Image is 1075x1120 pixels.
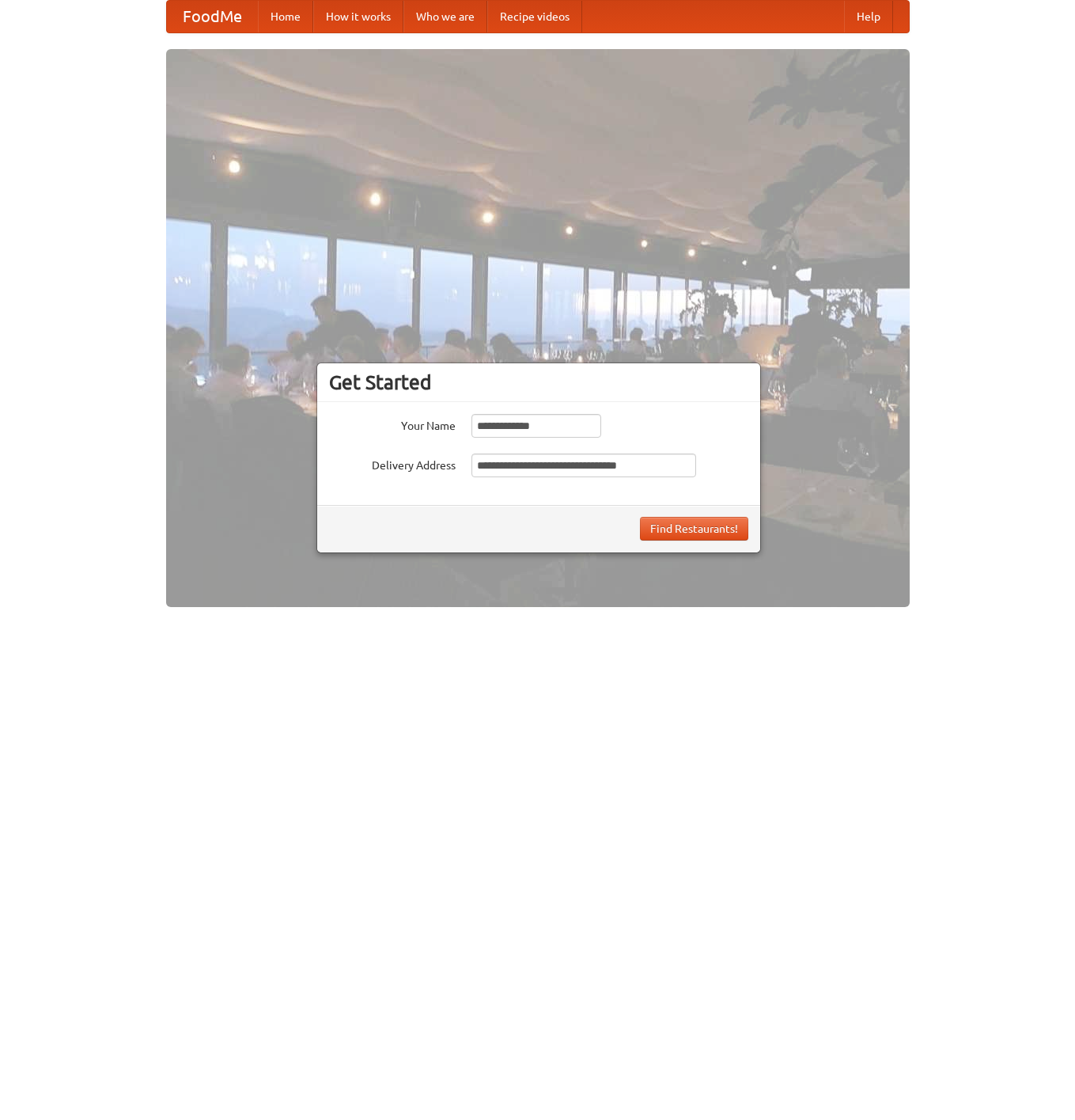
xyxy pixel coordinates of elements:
label: Your Name [329,414,456,434]
a: How it works [313,1,403,32]
a: Recipe videos [487,1,582,32]
a: Help [844,1,893,32]
h3: Get Started [329,370,748,394]
a: Home [258,1,313,32]
a: FoodMe [167,1,258,32]
button: Find Restaurants! [640,517,748,541]
label: Delivery Address [329,454,456,473]
a: Who we are [403,1,487,32]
